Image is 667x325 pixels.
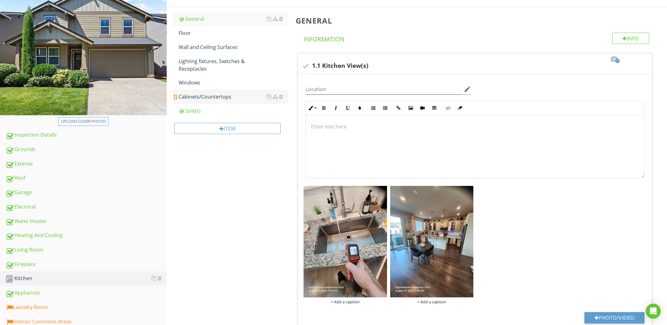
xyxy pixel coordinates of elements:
[318,102,330,114] button: Bold (Ctrl+B)
[304,33,649,43] h4: Information
[6,246,167,254] div: Living Room
[304,186,387,297] img: photo.jpg
[179,57,288,73] div: Lighting fixtures, Switches & Receptacles
[179,15,288,23] div: General
[304,299,387,304] div: + Add a caption
[6,188,167,197] div: Garage
[6,145,167,154] div: Grounds
[584,312,644,323] button: Photo/Video
[454,102,466,114] button: Clear Formatting
[342,102,354,114] button: Underline (Ctrl+U)
[296,16,657,25] h3: General
[179,107,288,115] div: Sink(s)
[6,174,167,182] div: Roof
[417,102,428,114] button: Insert Video
[405,102,417,114] button: Insert Image (Ctrl+P)
[615,59,620,63] span: 2
[428,102,440,114] button: Insert Table
[6,274,167,283] div: Kitchen
[6,131,167,139] div: Inspection Details
[179,43,288,51] div: Wall and Ceiling Surfaces
[612,33,649,44] div: Info
[464,85,471,93] i: edit
[6,260,167,268] div: Fireplace
[6,160,167,168] div: Exterior
[442,102,454,114] button: Code View
[6,203,167,211] div: Electrical
[58,117,109,126] button: Upload cover photo
[367,102,379,114] button: Ordered List
[390,299,474,304] div: + Add a caption
[306,102,318,114] button: Inline Style
[379,102,391,114] button: Unordered List
[61,118,106,125] div: Upload cover photo
[6,231,167,240] div: Heating And Cooling
[174,123,280,134] div: Item
[330,102,342,114] button: Italic (Ctrl+I)
[6,289,167,297] div: Appliances
[354,102,366,114] button: Colors
[646,304,661,319] div: Open Intercom Messenger
[393,102,405,114] button: Insert Link (Ctrl+K)
[390,186,474,297] img: photo.jpg
[179,79,288,86] div: Windows
[6,217,167,225] div: Water Heater
[306,84,463,95] input: Location
[179,93,288,100] div: Cabinets/Countertops
[6,303,167,311] div: Laundry Room
[179,29,288,37] div: Floor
